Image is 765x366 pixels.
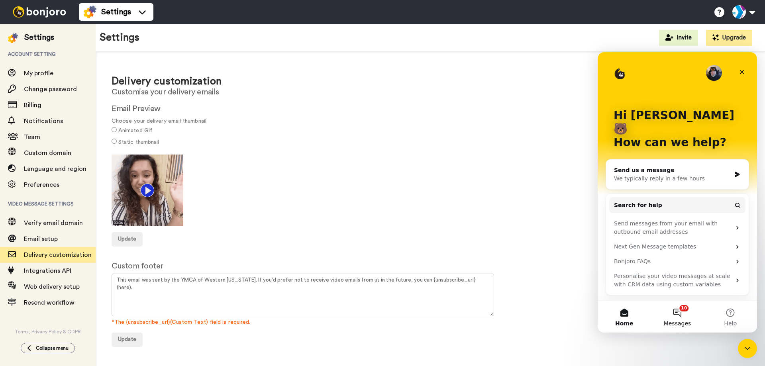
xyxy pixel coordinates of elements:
span: Team [24,134,40,140]
span: Update [118,337,136,342]
span: Change password [24,86,77,92]
span: Choose your delivery email thumbnail [112,117,749,125]
div: Settings [24,32,54,43]
span: Delivery customization [24,252,92,258]
span: Custom domain [24,150,71,156]
iframe: Intercom live chat [738,339,757,358]
span: *The {unsubscribe_url}(Custom Text) field is required. [112,318,749,327]
span: My profile [24,70,53,76]
span: Web delivery setup [24,284,80,290]
h1: Delivery customization [112,76,749,87]
button: Invite [659,30,698,46]
button: Upgrade [706,30,752,46]
button: Update [112,232,143,247]
button: Collapse menu [21,343,75,353]
h2: Email Preview [112,104,749,113]
h1: Settings [100,32,139,43]
label: Static thumbnail [118,138,159,147]
span: Settings [101,6,131,18]
span: Verify email domain [24,220,83,226]
span: Language and region [24,166,86,172]
label: Animated Gif [118,127,152,135]
span: Notifications [24,118,63,124]
button: Update [112,333,143,347]
span: Collapse menu [36,345,69,351]
span: Preferences [24,182,59,188]
span: Integrations API [24,268,71,274]
img: settings-colored.svg [8,33,18,43]
img: settings-colored.svg [84,6,96,18]
span: Resend workflow [24,299,75,306]
iframe: Intercom live chat [598,52,757,333]
h2: Customise your delivery emails [112,88,749,96]
label: Custom footer [112,260,163,272]
span: Update [118,236,136,242]
span: Billing [24,102,41,108]
span: Email setup [24,236,58,242]
img: c713b795-656f-4edb-9759-2201f17354ac.gif [112,155,183,226]
textarea: This email was sent by the YMCA of Western [US_STATE]. If you'd prefer not to receive video email... [112,274,494,316]
img: bj-logo-header-white.svg [10,6,69,18]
